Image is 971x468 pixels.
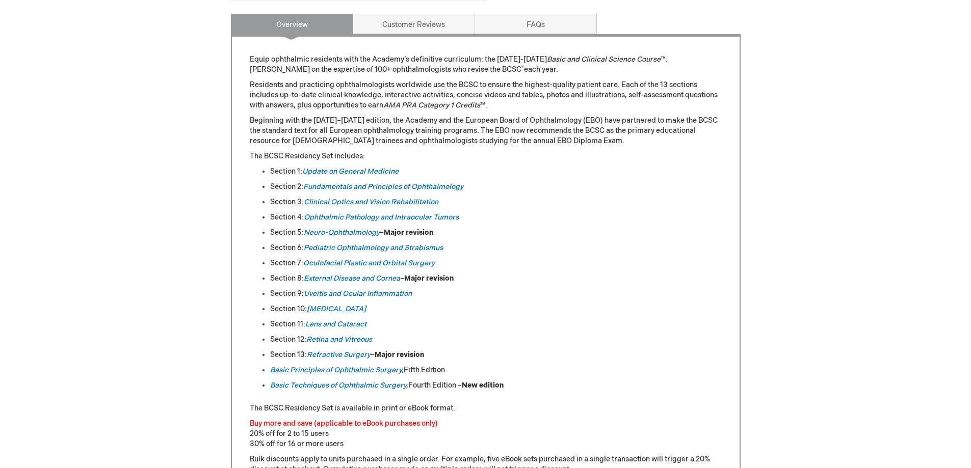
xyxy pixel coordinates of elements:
li: Section 5: – [270,228,722,238]
a: FAQs [475,14,597,34]
a: Refractive Surgery [307,350,371,359]
a: Clinical Optics and Vision Rehabilitation [304,198,438,206]
li: Section 13: – [270,350,722,360]
li: Section 6: [270,243,722,253]
a: Retina and Vitreous [306,335,372,344]
em: , [402,366,404,374]
li: Section 12: [270,335,722,345]
a: Neuro-Ophthalmology [304,228,380,237]
li: Section 9: [270,289,722,299]
li: Fifth Edition [270,365,722,375]
li: Section 7: [270,258,722,268]
a: Uveitis and Ocular Inflammation [304,289,412,298]
a: Customer Reviews [353,14,475,34]
a: [MEDICAL_DATA] [307,305,366,313]
strong: Major revision [404,274,454,283]
a: External Disease and Cornea [304,274,400,283]
li: Section 10: [270,304,722,314]
p: 20% off for 2 to 15 users 30% off for 16 or more users [250,419,722,449]
a: Ophthalmic Pathology and Intraocular Tumors [304,213,459,222]
a: Oculofacial Plastic and Orbital Surgery [303,259,435,267]
a: Basic Principles of Ophthalmic Surgery [270,366,402,374]
p: The BCSC Residency Set includes: [250,151,722,161]
sup: ® [521,65,524,71]
strong: Major revision [375,350,424,359]
font: Buy more and save (applicable to eBook purchases only) [250,419,438,428]
p: Beginning with the [DATE]–[DATE] edition, the Academy and the European Board of Ophthalmology (EB... [250,116,722,146]
a: Basic Techniques of Ophthalmic Surgery [270,381,406,390]
p: Equip ophthalmic residents with the Academy’s definitive curriculum: the [DATE]-[DATE] ™. [PERSON... [250,54,722,75]
em: AMA PRA Category 1 Credits [383,101,480,109]
em: Basic and Clinical Science Course [547,55,661,64]
li: Section 1: [270,167,722,177]
strong: New edition [462,381,504,390]
a: Lens and Cataract [305,320,366,328]
li: Section 4: [270,212,722,223]
li: Section 2: [270,182,722,192]
p: The BCSC Residency Set is available in print or eBook format. [250,403,722,414]
em: , [270,381,408,390]
a: Overview [231,14,353,34]
li: Section 3: [270,197,722,207]
li: Fourth Edition – [270,380,722,391]
li: Section 11: [270,319,722,329]
li: Section 8: – [270,273,722,284]
p: Residents and practicing ophthalmologists worldwide use the BCSC to ensure the highest-quality pa... [250,80,722,111]
a: Update on General Medicine [302,167,399,176]
strong: Major revision [384,228,433,237]
a: Fundamentals and Principles of Ophthalmology [303,182,463,191]
a: Pediatric Ophthalmology and Strabismus [304,243,443,252]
